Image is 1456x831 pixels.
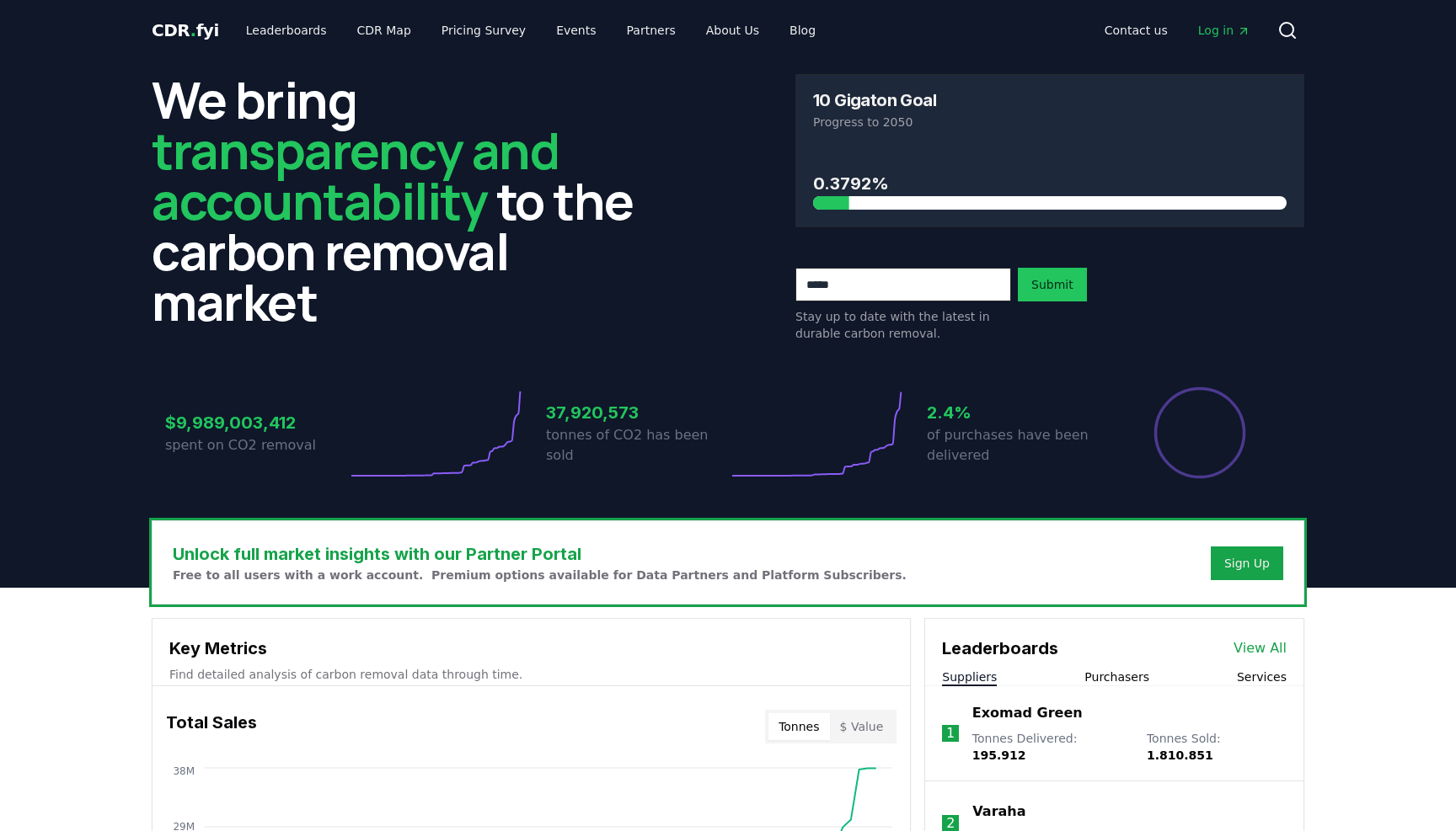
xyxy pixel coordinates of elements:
button: $ Value [830,713,894,740]
button: Suppliers [942,669,997,685]
span: transparency and accountability [152,115,559,235]
button: Sign Up [1211,546,1283,580]
h3: Total Sales [166,710,257,743]
span: . [190,20,196,40]
tspan: 38M [173,765,195,777]
p: of purchases have been delivered [927,425,1109,466]
a: Partners [613,15,689,45]
span: Log in [1198,22,1250,39]
a: Pricing Survey [428,15,539,45]
p: Free to all users with a work account. Premium options available for Data Partners and Platform S... [173,567,907,583]
h2: We bring to the carbon removal market [152,74,661,327]
span: CDR fyi [152,20,219,40]
a: Leaderboards [233,15,340,45]
p: Progress to 2050 [813,114,1287,131]
h3: 0.3792% [813,171,1287,196]
a: CDR.fyi [152,19,219,42]
p: Find detailed analysis of carbon removal data through time. [169,666,893,683]
nav: Main [1091,15,1264,45]
p: 1 [946,723,955,743]
span: 1.810.851 [1147,748,1213,762]
a: Blog [776,15,829,45]
a: Varaha [972,802,1025,822]
nav: Main [233,15,829,45]
h3: Key Metrics [169,636,893,661]
button: Services [1237,669,1287,685]
a: CDR Map [344,15,425,45]
a: View All [1234,638,1287,658]
h3: 2.4% [927,400,1109,425]
button: Tonnes [768,713,829,740]
a: Exomad Green [972,703,1083,723]
a: Events [543,15,609,45]
button: Purchasers [1084,669,1149,685]
h3: Leaderboards [942,636,1058,661]
h3: $9,989,003,412 [165,410,347,435]
p: tonnes of CO2 has been sold [546,425,728,466]
h3: 10 Gigaton Goal [813,92,936,109]
h3: Unlock full market insights with our Partner Portal [173,541,907,567]
p: Stay up to date with the latest in durable carbon removal. [795,308,1011,342]
div: Percentage of sales delivered [1153,386,1247,480]
button: Submit [1018,268,1087,301]
p: spent on CO2 removal [165,435,347,455]
span: 195.912 [972,748,1026,762]
h3: 37,920,573 [546,400,728,425]
a: Log in [1185,15,1264,45]
a: Sign Up [1224,555,1270,572]
p: Tonnes Delivered : [972,730,1130,764]
a: Contact us [1091,15,1181,45]
a: About Us [693,15,773,45]
p: Tonnes Sold : [1147,730,1287,764]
